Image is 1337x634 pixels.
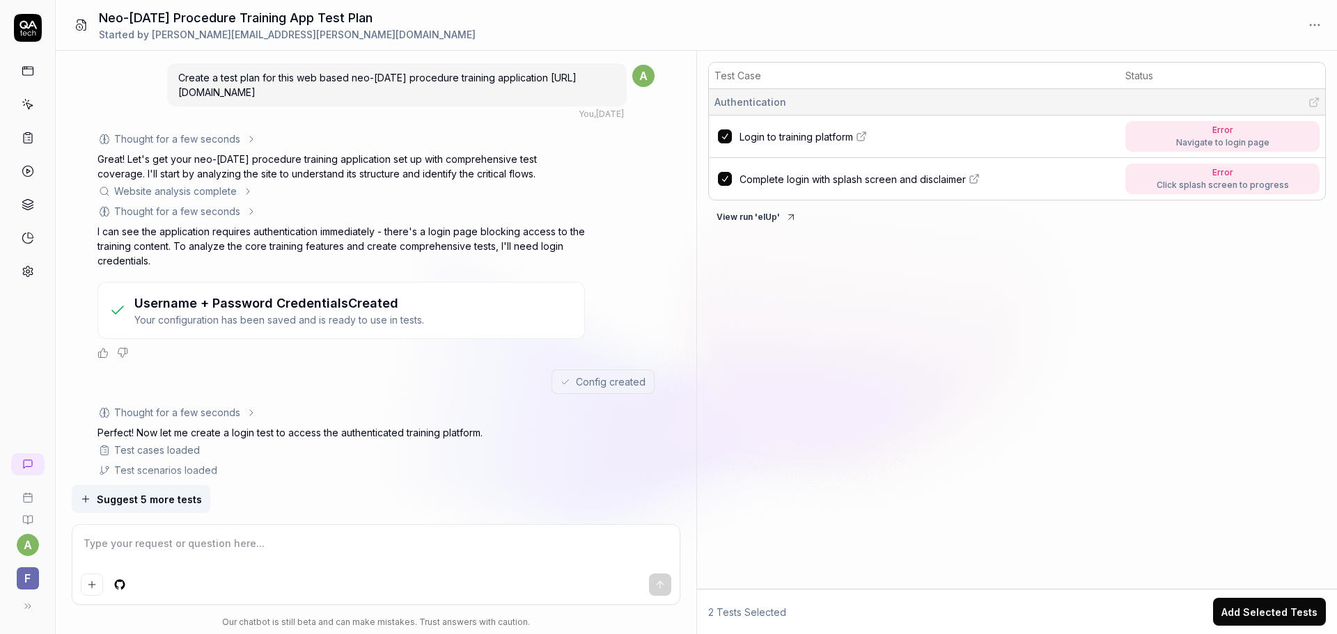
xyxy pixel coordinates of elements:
[1157,166,1289,179] div: Error
[72,616,680,628] div: Our chatbot is still beta and can make mistakes. Trust answers with caution.
[99,27,476,42] div: Started by
[114,204,240,219] div: Thought for a few seconds
[1176,124,1269,136] div: Error
[72,485,210,513] button: Suggest 5 more tests
[709,63,1120,89] th: Test Case
[6,556,49,592] button: F
[1176,136,1269,149] div: Navigate to login page
[114,463,217,477] div: Test scenarios loaded
[97,347,109,358] button: Positive feedback
[114,443,200,457] div: Test cases loaded
[1157,179,1289,191] div: Click splash screen to progress
[714,95,786,109] span: Authentication
[152,29,476,40] span: [PERSON_NAME][EMAIL_ADDRESS][PERSON_NAME][DOMAIN_NAME]
[740,129,853,144] span: Login to training platform
[6,481,49,503] a: Book a call with us
[114,132,240,146] div: Thought for a few seconds
[114,483,312,498] div: Configuration information loaded (4 found)
[134,294,424,312] h3: Username + Password Credentials Created
[114,184,237,198] div: Website analysis complete
[17,534,39,556] button: a
[178,72,577,98] span: Create a test plan for this web based neo-[DATE] procedure training application [URL][DOMAIN_NAME]
[1213,598,1326,626] button: Add Selected Tests
[99,8,476,27] h1: Neo-[DATE] Procedure Training App Test Plan
[114,405,240,420] div: Thought for a few seconds
[708,206,805,228] button: View run 'eIUp'
[740,172,1117,187] a: Complete login with splash screen and disclaimer
[17,567,39,589] span: F
[708,209,805,223] a: View run 'eIUp'
[117,347,128,358] button: Negative feedback
[11,453,45,475] a: New conversation
[97,492,202,507] span: Suggest 5 more tests
[740,129,1117,144] a: Login to training platform
[1120,63,1325,89] th: Status
[579,108,624,120] div: , [DATE]
[97,152,585,181] p: Great! Let's get your neo-[DATE] procedure training application set up with comprehensive test co...
[579,109,594,119] span: You
[740,172,966,187] span: Complete login with splash screen and disclaimer
[81,573,103,596] button: Add attachment
[6,503,49,525] a: Documentation
[708,605,786,619] span: 2 Tests Selected
[97,224,585,268] p: I can see the application requires authentication immediately - there's a login page blocking acc...
[576,374,646,389] span: Config created
[632,65,655,87] span: a
[134,312,424,327] p: Your configuration has been saved and is ready to use in tests.
[97,425,585,440] p: Perfect! Now let me create a login test to access the authenticated training platform.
